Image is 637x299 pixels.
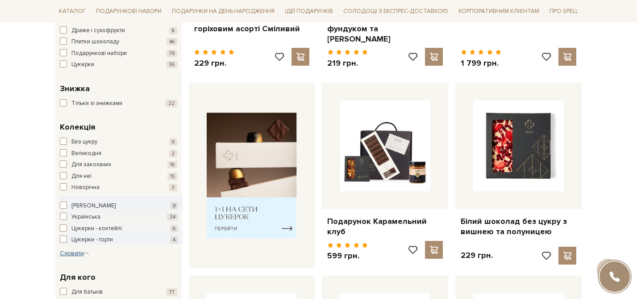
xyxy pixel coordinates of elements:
button: Українська 34 [60,213,178,222]
span: Ідеї подарунків [281,4,337,18]
span: Новорічна [71,183,100,192]
span: Колекція [60,121,95,133]
a: Солодощі з експрес-доставкою [340,4,452,19]
button: [PERSON_NAME] 9 [60,202,178,211]
span: Великодня [71,149,101,158]
span: Цукерки [71,60,94,69]
img: banner [207,113,297,238]
span: Подарункові набори [92,4,165,18]
button: Без цукру 6 [60,138,177,147]
span: Для батьків [71,288,103,297]
a: Білий шоколад без цукру з вишнею та полуницею [461,216,576,237]
a: Молочний шоколад з горіховим асорті Сміливий [194,13,310,34]
span: 2 [169,150,177,157]
button: Новорічна 3 [60,183,177,192]
span: 9 [170,202,178,210]
a: Подарунок Карамельний клуб [327,216,443,237]
p: 599 грн. [327,251,368,261]
span: 3 [169,184,177,191]
span: Про Spell [546,4,582,18]
button: Подарункові набори 79 [60,49,177,58]
span: Українська [71,213,100,222]
span: 4 [170,236,178,244]
button: Для неї 15 [60,172,177,181]
button: Цукерки 55 [60,60,177,69]
span: Для закоханих [71,160,111,169]
span: 22 [166,100,177,107]
button: Драже і сухофрукти 8 [60,26,177,35]
span: Для кого [60,271,96,283]
p: 1 799 грн. [461,58,501,68]
span: [PERSON_NAME] [71,202,116,211]
span: 79 [167,50,177,57]
button: Тільки зі знижками 22 [60,99,177,108]
button: Цукерки - коктейлі 6 [60,224,178,233]
span: Знижка [60,83,90,95]
span: 55 [167,61,177,68]
p: 229 грн. [461,250,493,261]
p: 229 грн. [194,58,235,68]
a: Корпоративним клієнтам [455,4,543,19]
span: 6 [169,138,177,146]
button: Для закоханих 16 [60,160,177,169]
span: 34 [167,213,178,221]
span: Цукерки - торти [71,236,113,244]
span: 15 [167,173,177,180]
span: Плитки шоколаду [71,38,119,46]
span: Без цукру [71,138,97,147]
button: Для батьків 77 [60,288,177,297]
span: Тільки зі знижками [71,99,122,108]
span: 6 [170,225,178,232]
span: 16 [167,161,177,168]
a: Молочний шоколад з фундуком та [PERSON_NAME] [327,13,443,44]
span: Подарунки на День народження [168,4,278,18]
span: Цукерки - коктейлі [71,224,122,233]
button: Великодня 2 [60,149,177,158]
button: Сховати [60,249,89,258]
span: Каталог [55,4,89,18]
span: 77 [167,288,177,296]
span: 8 [169,27,177,34]
span: Драже і сухофрукти [71,26,125,35]
button: Плитки шоколаду 46 [60,38,177,46]
p: 219 грн. [327,58,368,68]
button: Цукерки - торти 4 [60,236,178,244]
span: Подарункові набори [71,49,127,58]
span: Для неї [71,172,92,181]
span: 46 [167,38,177,46]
